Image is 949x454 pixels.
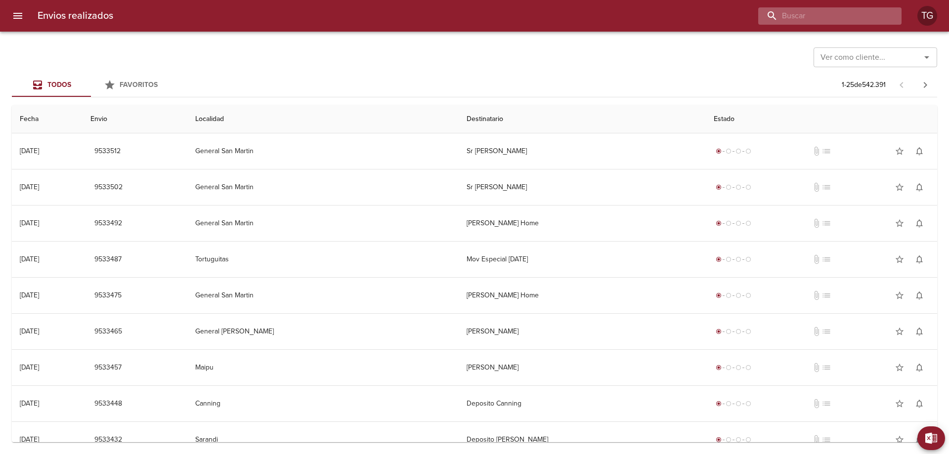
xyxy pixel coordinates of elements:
span: star_border [895,399,905,409]
button: Activar notificaciones [909,141,929,161]
span: notifications_none [914,182,924,192]
span: No tiene pedido asociado [821,254,831,264]
td: [PERSON_NAME] Home [459,206,706,241]
span: radio_button_checked [716,437,722,443]
button: Agregar a favoritos [890,394,909,413]
span: star_border [895,435,905,445]
span: radio_button_unchecked [745,148,751,154]
button: Activar notificaciones [909,177,929,197]
div: Generado [714,363,753,372]
span: No tiene pedido asociado [821,146,831,156]
span: notifications_none [914,146,924,156]
th: Envio [83,105,187,133]
th: Destinatario [459,105,706,133]
button: Activar notificaciones [909,213,929,233]
span: notifications_none [914,327,924,336]
p: 1 - 25 de 542.391 [842,80,886,90]
span: No tiene pedido asociado [821,182,831,192]
span: star_border [895,363,905,372]
span: No tiene documentos adjuntos [812,290,821,300]
button: Agregar a favoritos [890,322,909,341]
div: [DATE] [20,219,39,227]
span: radio_button_checked [716,184,722,190]
span: 9533475 [94,289,122,302]
span: radio_button_checked [716,148,722,154]
button: Activar notificaciones [909,394,929,413]
span: radio_button_unchecked [745,256,751,262]
span: No tiene documentos adjuntos [812,399,821,409]
span: radio_button_unchecked [745,401,751,407]
div: [DATE] [20,147,39,155]
div: Generado [714,182,753,192]
span: radio_button_unchecked [726,437,732,443]
div: Generado [714,399,753,409]
td: General San Martin [187,133,458,169]
button: Agregar a favoritos [890,141,909,161]
td: General [PERSON_NAME] [187,314,458,349]
button: Agregar a favoritos [890,358,909,377]
div: [DATE] [20,291,39,299]
span: radio_button_unchecked [726,365,732,371]
span: radio_button_unchecked [726,220,732,226]
span: No tiene pedido asociado [821,218,831,228]
td: [PERSON_NAME] Home [459,278,706,313]
button: 9533457 [90,359,126,377]
button: Exportar Excel [917,426,945,450]
span: radio_button_unchecked [726,256,732,262]
button: Activar notificaciones [909,430,929,450]
span: radio_button_unchecked [735,184,741,190]
span: radio_button_unchecked [735,329,741,334]
td: Maipu [187,350,458,385]
th: Fecha [12,105,83,133]
td: Tortuguitas [187,242,458,277]
span: radio_button_checked [716,329,722,334]
span: Favoritos [120,81,158,89]
span: radio_button_unchecked [735,401,741,407]
td: General San Martin [187,206,458,241]
div: Generado [714,254,753,264]
span: radio_button_unchecked [745,329,751,334]
span: notifications_none [914,290,924,300]
h6: Envios realizados [38,8,113,24]
button: Activar notificaciones [909,358,929,377]
td: Sr [PERSON_NAME] [459,169,706,205]
span: radio_button_checked [716,401,722,407]
span: star_border [895,290,905,300]
span: radio_button_unchecked [735,365,741,371]
button: 9533512 [90,142,125,161]
div: Generado [714,146,753,156]
span: radio_button_checked [716,292,722,298]
td: Canning [187,386,458,421]
div: [DATE] [20,363,39,371]
button: Agregar a favoritos [890,286,909,305]
div: [DATE] [20,183,39,191]
span: 9533432 [94,434,122,446]
td: [PERSON_NAME] [459,350,706,385]
button: Activar notificaciones [909,249,929,269]
span: radio_button_checked [716,365,722,371]
span: No tiene pedido asociado [821,399,831,409]
td: Sr [PERSON_NAME] [459,133,706,169]
span: radio_button_unchecked [735,437,741,443]
span: No tiene documentos adjuntos [812,327,821,336]
span: radio_button_unchecked [735,256,741,262]
span: Pagina anterior [890,80,913,89]
span: radio_button_checked [716,256,722,262]
span: No tiene documentos adjuntos [812,218,821,228]
span: radio_button_unchecked [735,292,741,298]
span: No tiene pedido asociado [821,363,831,372]
span: Pagina siguiente [913,73,937,97]
span: radio_button_unchecked [726,329,732,334]
button: 9533475 [90,287,126,305]
button: 9533487 [90,250,126,269]
span: No tiene documentos adjuntos [812,435,821,445]
span: star_border [895,254,905,264]
div: Generado [714,290,753,300]
button: 9533492 [90,214,126,233]
div: [DATE] [20,399,39,408]
span: 9533457 [94,362,122,374]
span: notifications_none [914,399,924,409]
button: 9533465 [90,323,126,341]
div: [DATE] [20,327,39,335]
td: [PERSON_NAME] [459,314,706,349]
